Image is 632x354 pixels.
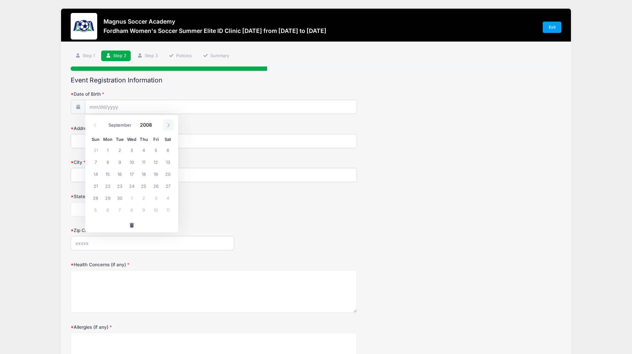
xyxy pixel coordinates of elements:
[114,180,126,192] span: September 23, 2008
[138,137,150,142] span: Thu
[133,51,162,61] a: Step 3
[71,91,234,97] label: Date of Birth
[138,204,150,216] span: October 9, 2008
[90,168,102,180] span: September 14, 2008
[90,144,102,156] span: August 31, 2008
[114,156,126,168] span: September 9, 2008
[150,144,162,156] span: September 5, 2008
[90,204,102,216] span: October 5, 2008
[150,137,162,142] span: Fri
[126,180,138,192] span: September 24, 2008
[150,204,162,216] span: October 10, 2008
[126,204,138,216] span: October 8, 2008
[138,144,150,156] span: September 4, 2008
[198,51,234,61] a: Summary
[150,192,162,204] span: October 3, 2008
[137,120,158,130] input: Year
[71,51,99,61] a: Step 1
[90,180,102,192] span: September 21, 2008
[114,168,126,180] span: September 16, 2008
[71,125,234,132] label: Address
[102,144,114,156] span: September 1, 2008
[71,261,234,268] label: Health Concerns (if any)
[138,180,150,192] span: September 25, 2008
[101,51,131,61] a: Step 2
[114,204,126,216] span: October 7, 2008
[126,156,138,168] span: September 10, 2008
[85,100,357,114] input: mm/dd/yyyy
[165,51,196,61] a: Policies
[150,168,162,180] span: September 19, 2008
[71,159,234,166] label: City
[126,144,138,156] span: September 3, 2008
[104,18,326,25] h3: Magnus Soccer Academy
[90,192,102,204] span: September 28, 2008
[114,137,126,142] span: Tue
[102,204,114,216] span: October 6, 2008
[150,156,162,168] span: September 12, 2008
[105,121,135,129] select: Month
[162,168,174,180] span: September 20, 2008
[126,168,138,180] span: September 17, 2008
[104,27,326,34] h3: Fordham Women's Soccer Summer Elite ID Clinic [DATE] from [DATE] to [DATE]
[102,156,114,168] span: September 8, 2008
[126,137,138,142] span: Wed
[150,180,162,192] span: September 26, 2008
[71,236,234,250] input: xxxxx
[162,156,174,168] span: September 13, 2008
[126,192,138,204] span: October 1, 2008
[102,192,114,204] span: September 29, 2008
[102,137,114,142] span: Mon
[162,192,174,204] span: October 4, 2008
[162,204,174,216] span: October 11, 2008
[162,180,174,192] span: September 27, 2008
[71,76,561,84] h2: Event Registration Information
[71,193,234,200] label: State
[90,137,102,142] span: Sun
[114,192,126,204] span: September 30, 2008
[162,137,174,142] span: Sat
[543,22,561,33] a: Exit
[138,156,150,168] span: September 11, 2008
[114,144,126,156] span: September 2, 2008
[102,168,114,180] span: September 15, 2008
[102,180,114,192] span: September 22, 2008
[71,227,234,234] label: Zip Code
[138,192,150,204] span: October 2, 2008
[138,168,150,180] span: September 18, 2008
[90,156,102,168] span: September 7, 2008
[71,324,234,330] label: Allergies (if any)
[162,144,174,156] span: September 6, 2008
